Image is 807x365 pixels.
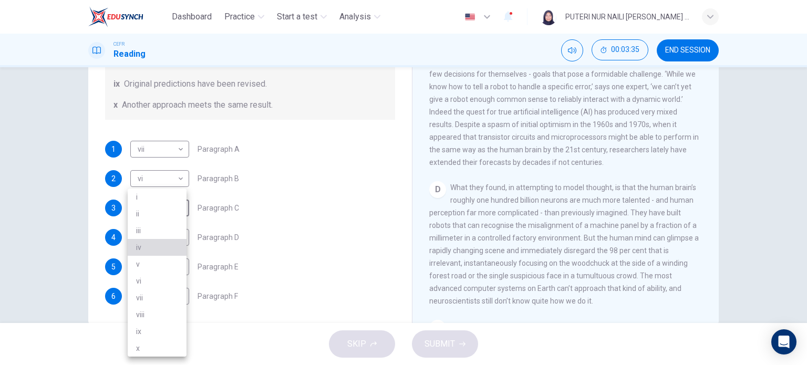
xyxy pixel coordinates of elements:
li: iii [128,222,187,239]
li: x [128,340,187,357]
li: vii [128,289,187,306]
li: viii [128,306,187,323]
li: vi [128,273,187,289]
li: ii [128,205,187,222]
div: Open Intercom Messenger [771,329,796,354]
li: v [128,256,187,273]
li: i [128,189,187,205]
li: ix [128,323,187,340]
li: iv [128,239,187,256]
